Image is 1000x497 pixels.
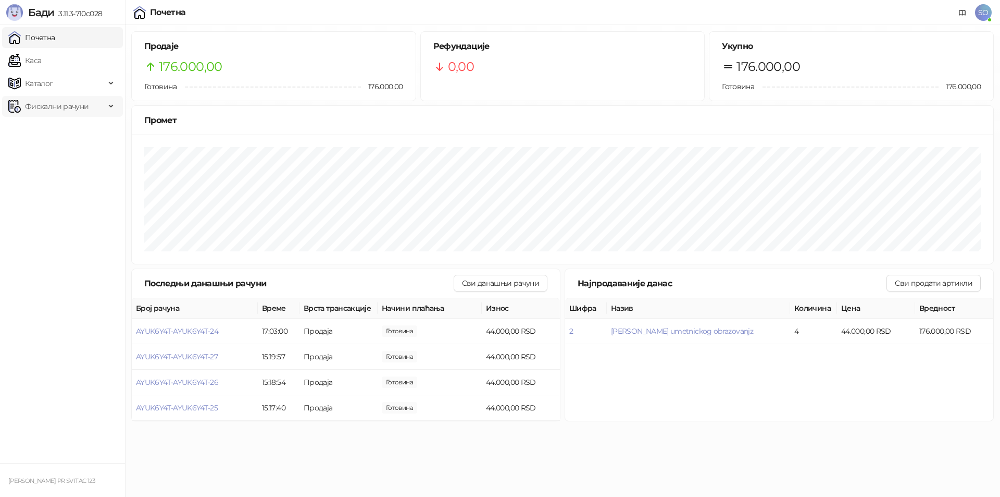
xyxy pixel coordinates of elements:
span: Фискални рачуни [25,96,89,117]
button: AYUK6Y4T-AYUK6Y4T-24 [136,326,218,336]
td: 15:17:40 [258,395,299,421]
td: 44.000,00 RSD [482,370,560,395]
th: Износ [482,298,560,319]
td: 44.000,00 RSD [837,319,915,344]
td: 44.000,00 RSD [482,395,560,421]
th: Назив [607,298,790,319]
th: Цена [837,298,915,319]
div: Последњи данашњи рачуни [144,277,454,290]
img: Logo [6,4,23,21]
a: Документација [954,4,971,21]
span: 0,00 [448,57,474,77]
td: 4 [790,319,837,344]
span: 44.000,00 [382,325,417,337]
td: Продаја [299,344,378,370]
button: AYUK6Y4T-AYUK6Y4T-27 [136,352,218,361]
span: 44.000,00 [382,351,417,362]
span: Готовина [722,82,754,91]
button: AYUK6Y4T-AYUK6Y4T-26 [136,378,218,387]
div: Промет [144,114,981,127]
th: Време [258,298,299,319]
span: 176.000,00 [159,57,222,77]
th: Вредност [915,298,993,319]
button: AYUK6Y4T-AYUK6Y4T-25 [136,403,218,413]
td: 44.000,00 RSD [482,344,560,370]
span: 176.000,00 [736,57,800,77]
small: [PERSON_NAME] PR SVITAC 123 [8,477,96,484]
span: 44.000,00 [382,377,417,388]
td: 17:03:00 [258,319,299,344]
th: Шифра [565,298,607,319]
td: Продаја [299,395,378,421]
div: Почетна [150,8,186,17]
h5: Рефундације [433,40,692,53]
th: Број рачуна [132,298,258,319]
span: 176.000,00 [361,81,403,92]
span: Бади [28,6,54,19]
td: Продаја [299,319,378,344]
span: 3.11.3-710c028 [54,9,102,18]
a: Почетна [8,27,55,48]
a: Каса [8,50,41,71]
td: 15:18:54 [258,370,299,395]
th: Начини плаћања [378,298,482,319]
button: Сви данашњи рачуни [454,275,547,292]
td: 15:19:57 [258,344,299,370]
td: Продаја [299,370,378,395]
td: 44.000,00 RSD [482,319,560,344]
div: Најпродаваније данас [578,277,886,290]
th: Врста трансакције [299,298,378,319]
button: Сви продати артикли [886,275,981,292]
span: Готовина [144,82,177,91]
h5: Продаје [144,40,403,53]
span: 44.000,00 [382,402,417,414]
button: 2 [569,326,573,336]
th: Количина [790,298,837,319]
button: [PERSON_NAME] umetnickog obrazovanjz [611,326,753,336]
span: 176.000,00 [939,81,981,92]
span: Каталог [25,73,53,94]
span: SO [975,4,992,21]
td: 176.000,00 RSD [915,319,993,344]
h5: Укупно [722,40,981,53]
